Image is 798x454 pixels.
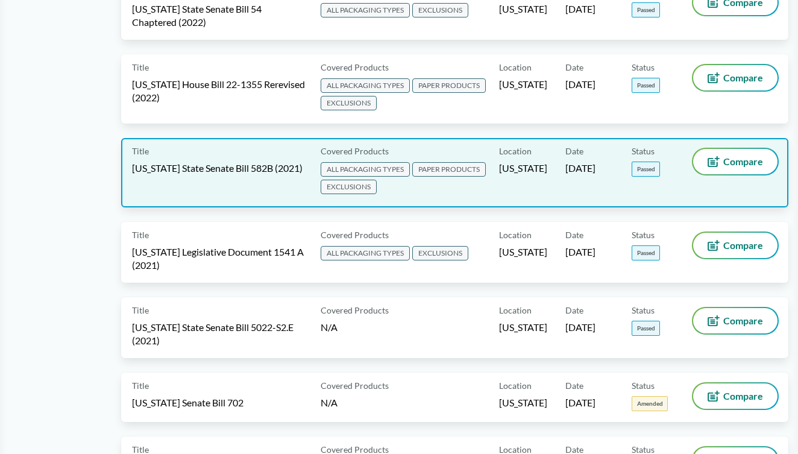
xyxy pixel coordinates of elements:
span: EXCLUSIONS [412,246,468,260]
span: Compare [723,73,763,83]
span: [US_STATE] [499,162,547,175]
span: Date [565,229,583,241]
span: [DATE] [565,245,595,259]
span: Passed [632,245,660,260]
span: Location [499,61,532,74]
span: Title [132,229,149,241]
span: Title [132,304,149,317]
button: Compare [693,308,778,333]
span: Compare [723,157,763,166]
button: Compare [693,383,778,409]
span: Amended [632,396,668,411]
span: Location [499,379,532,392]
span: EXCLUSIONS [321,96,377,110]
span: Passed [632,162,660,177]
span: [DATE] [565,2,595,16]
span: Date [565,304,583,317]
span: Title [132,379,149,392]
span: Passed [632,78,660,93]
span: PAPER PRODUCTS [412,78,486,93]
span: ALL PACKAGING TYPES [321,162,410,177]
span: Date [565,61,583,74]
span: Covered Products [321,379,389,392]
span: [DATE] [565,162,595,175]
span: [US_STATE] [499,245,547,259]
span: Status [632,304,655,317]
span: Location [499,229,532,241]
span: EXCLUSIONS [321,180,377,194]
span: Status [632,61,655,74]
span: Title [132,61,149,74]
span: [US_STATE] [499,321,547,334]
span: [US_STATE] Senate Bill 702 [132,396,243,409]
span: Passed [632,321,660,336]
span: [US_STATE] State Senate Bill 54 Chaptered (2022) [132,2,306,29]
button: Compare [693,233,778,258]
span: Status [632,379,655,392]
span: Status [632,145,655,157]
span: Passed [632,2,660,17]
span: [DATE] [565,396,595,409]
span: [US_STATE] [499,78,547,91]
span: ALL PACKAGING TYPES [321,3,410,17]
span: Covered Products [321,304,389,317]
span: ALL PACKAGING TYPES [321,246,410,260]
span: Compare [723,316,763,326]
span: Compare [723,241,763,250]
span: Covered Products [321,229,389,241]
span: [US_STATE] State Senate Bill 5022-S2.E (2021) [132,321,306,347]
span: Title [132,145,149,157]
span: [US_STATE] [499,2,547,16]
button: Compare [693,149,778,174]
span: [US_STATE] Legislative Document 1541 A (2021) [132,245,306,272]
span: Covered Products [321,61,389,74]
span: N/A [321,321,338,333]
span: ALL PACKAGING TYPES [321,78,410,93]
span: Compare [723,391,763,401]
button: Compare [693,65,778,90]
span: Location [499,304,532,317]
span: [DATE] [565,78,595,91]
span: Date [565,145,583,157]
span: PAPER PRODUCTS [412,162,486,177]
span: EXCLUSIONS [412,3,468,17]
span: Status [632,229,655,241]
span: Location [499,145,532,157]
span: [US_STATE] House Bill 22-1355 Rerevised (2022) [132,78,306,104]
span: [US_STATE] [499,396,547,409]
span: [DATE] [565,321,595,334]
span: N/A [321,397,338,408]
span: [US_STATE] State Senate Bill 582B (2021) [132,162,303,175]
span: Date [565,379,583,392]
span: Covered Products [321,145,389,157]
